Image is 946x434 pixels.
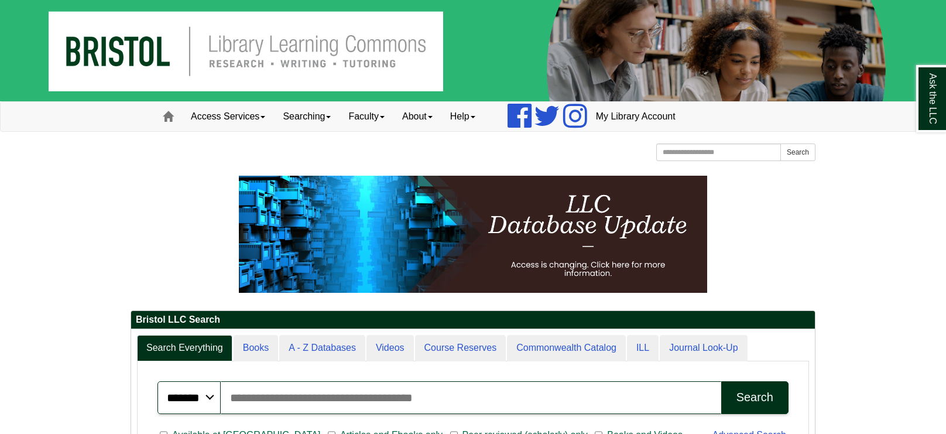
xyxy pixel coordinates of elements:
a: Commonwealth Catalog [507,335,626,361]
a: Search Everything [137,335,232,361]
a: Searching [274,102,340,131]
a: Course Reserves [415,335,506,361]
a: About [393,102,441,131]
img: HTML tutorial [239,176,707,293]
a: Books [234,335,278,361]
h2: Bristol LLC Search [131,311,815,329]
a: Videos [366,335,414,361]
button: Search [721,381,789,414]
a: ILL [627,335,659,361]
a: Journal Look-Up [660,335,747,361]
a: Faculty [340,102,393,131]
button: Search [780,143,815,161]
div: Search [736,391,773,404]
a: Access Services [182,102,274,131]
a: A - Z Databases [279,335,365,361]
a: My Library Account [587,102,684,131]
a: Help [441,102,484,131]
